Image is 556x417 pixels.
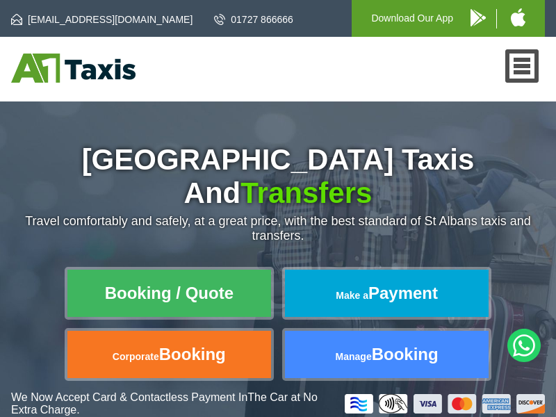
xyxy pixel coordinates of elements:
[11,143,545,210] h1: [GEOGRAPHIC_DATA] Taxis And
[11,54,136,83] img: A1 Taxis St Albans LTD
[336,351,372,362] span: Manage
[240,177,372,209] span: Transfers
[471,9,486,26] img: A1 Taxis Android App
[511,8,525,26] img: A1 Taxis iPhone App
[285,331,489,378] a: ManageBooking
[11,13,193,26] a: [EMAIL_ADDRESS][DOMAIN_NAME]
[11,391,334,416] p: We Now Accept Card & Contactless Payment In
[67,331,271,378] a: CorporateBooking
[285,270,489,317] a: Make aPayment
[11,391,318,416] span: The Car at No Extra Charge.
[345,394,545,414] img: Credit And Debit Cards
[371,10,453,27] p: Download Our App
[336,290,368,301] span: Make a
[11,214,545,243] p: Travel comfortably and safely, at a great price, with the best standard of St Albans taxis and tr...
[113,351,159,362] span: Corporate
[67,270,271,317] a: Booking / Quote
[214,13,293,26] a: 01727 866666
[505,49,539,83] a: Nav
